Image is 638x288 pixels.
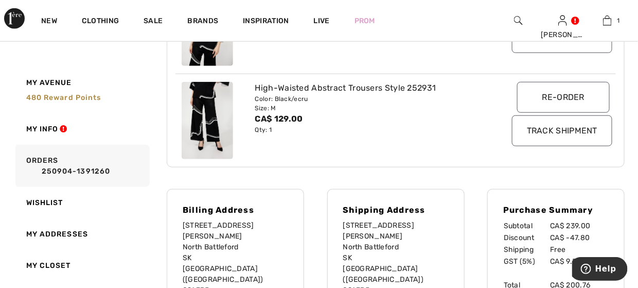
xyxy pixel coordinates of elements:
a: 1 [586,14,629,27]
a: My Closet [13,250,150,281]
td: CA$ 239.00 [550,220,609,232]
span: Inspiration [243,16,289,27]
span: 480 Reward points [26,93,101,102]
td: CA$ -47.80 [550,232,609,244]
img: search the website [514,14,523,27]
div: Qty: 1 [255,125,500,134]
td: GST (5%) [503,256,550,267]
td: Subtotal [503,220,550,232]
input: Track Shipment [512,115,612,146]
a: Orders [13,145,150,187]
td: Discount [503,232,550,244]
a: 250904-1391260 [26,166,147,177]
div: CA$ 129.00 [255,113,500,125]
h4: Billing Address [183,205,288,215]
a: Sale [144,16,163,27]
img: My Info [558,14,567,27]
a: Clothing [82,16,119,27]
a: My Addresses [13,218,150,250]
img: joseph-ribkoff-pants-black-ecru_252931a_2_26b0_search.jpg [182,82,233,159]
a: New [41,16,57,27]
a: My Info [13,113,150,145]
div: Color: Black/ecru [255,94,500,104]
a: Sign In [558,15,567,25]
td: Free [550,244,609,256]
div: High-Waisted Abstract Trousers Style 252931 [255,82,500,94]
a: Brands [188,16,219,27]
a: Prom [355,15,375,26]
input: Re-order [517,82,610,113]
img: My Bag [603,14,612,27]
td: Shipping [503,244,550,256]
a: Live [314,15,330,26]
td: CA$ 9.56 [550,256,609,267]
img: 1ère Avenue [4,8,25,29]
h4: Purchase Summary [503,205,609,215]
div: Size: M [255,104,500,113]
iframe: Opens a widget where you can find more information [572,257,628,283]
span: My Avenue [26,77,72,88]
h4: Shipping Address [343,205,449,215]
a: Wishlist [13,187,150,218]
span: 1 [617,16,619,25]
div: [PERSON_NAME] [541,29,584,40]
